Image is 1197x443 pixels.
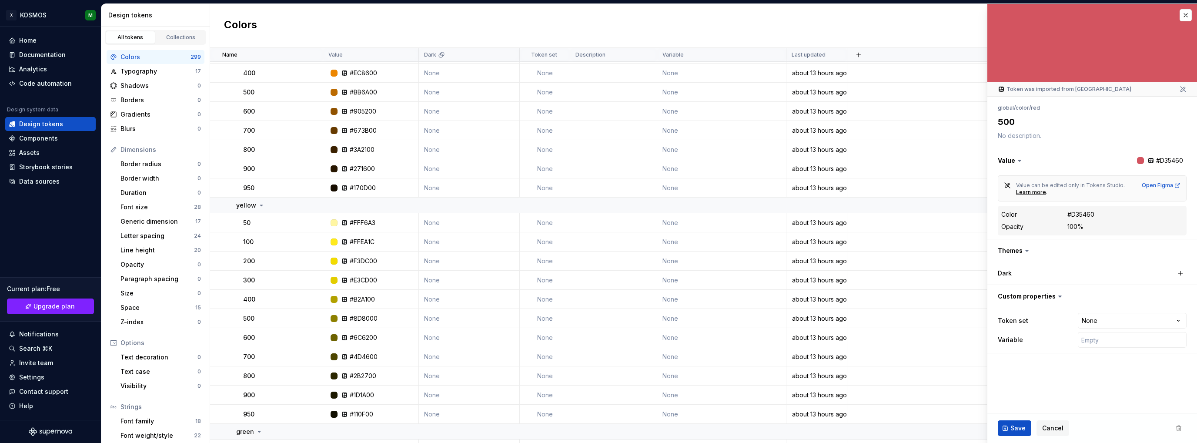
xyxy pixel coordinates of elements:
[194,232,201,239] div: 24
[5,342,96,356] button: Search ⌘K
[787,314,846,323] div: about 13 hours ago
[117,350,204,364] a: Text decoration0
[19,387,68,396] div: Contact support
[117,157,204,171] a: Border radius0
[197,368,201,375] div: 0
[419,290,520,309] td: None
[120,160,197,168] div: Border radius
[7,299,94,314] a: Upgrade plan
[197,175,201,182] div: 0
[1016,104,1029,111] li: color
[120,145,201,154] div: Dimensions
[5,146,96,160] a: Assets
[419,159,520,178] td: None
[419,271,520,290] td: None
[1078,332,1187,348] input: Empty
[787,372,846,380] div: about 13 hours ago
[243,410,254,419] p: 950
[520,366,570,386] td: None
[29,427,72,436] svg: Supernova Logo
[657,83,786,102] td: None
[787,276,846,285] div: about 13 hours ago
[520,405,570,424] td: None
[117,272,204,286] a: Paragraph spacing0
[996,114,1185,130] textarea: 500
[787,107,846,116] div: about 13 hours ago
[109,34,152,41] div: All tokens
[787,333,846,342] div: about 13 hours ago
[117,200,204,214] a: Font size28
[419,347,520,366] td: None
[350,257,377,265] div: #F3DC00
[350,314,378,323] div: #8D8000
[19,163,73,171] div: Storybook stories
[195,418,201,425] div: 18
[787,69,846,77] div: about 13 hours ago
[224,18,257,34] h2: Colors
[520,64,570,83] td: None
[5,34,96,47] a: Home
[107,93,204,107] a: Borders0
[19,344,52,353] div: Search ⌘K
[197,125,201,132] div: 0
[520,386,570,405] td: None
[350,184,376,192] div: #170D00
[787,88,846,97] div: about 13 hours ago
[120,303,195,312] div: Space
[419,328,520,347] td: None
[998,336,1023,344] label: Variable
[1010,424,1026,433] span: Save
[107,79,204,93] a: Shadows0
[1001,222,1023,231] div: Opacity
[120,110,197,119] div: Gradients
[243,391,255,399] p: 900
[19,120,63,128] div: Design tokens
[117,186,204,200] a: Duration0
[5,175,96,188] a: Data sources
[120,339,201,347] div: Options
[1014,104,1016,111] li: /
[350,145,374,154] div: #3A2100
[195,218,201,225] div: 17
[657,140,786,159] td: None
[243,184,254,192] p: 950
[117,379,204,393] a: Visibility0
[243,314,254,323] p: 500
[120,53,191,61] div: Colors
[7,285,94,293] div: Current plan : Free
[520,83,570,102] td: None
[5,327,96,341] button: Notifications
[243,295,255,304] p: 400
[350,238,374,246] div: #FFEA1C
[5,117,96,131] a: Design tokens
[350,391,374,399] div: #1D1A00
[243,88,254,97] p: 500
[117,315,204,329] a: Z-index0
[657,178,786,198] td: None
[5,385,96,399] button: Contact support
[350,410,373,419] div: #110F00
[120,367,197,376] div: Text case
[520,159,570,178] td: None
[2,6,99,24] button: XKOSMOSM
[159,34,203,41] div: Collections
[998,420,1031,436] button: Save
[998,86,1131,93] div: Token was imported from [GEOGRAPHIC_DATA]
[197,97,201,104] div: 0
[197,82,201,89] div: 0
[243,276,255,285] p: 300
[120,96,197,104] div: Borders
[419,405,520,424] td: None
[520,328,570,347] td: None
[1067,210,1094,219] div: #D35460
[117,414,204,428] a: Font family18
[107,50,204,64] a: Colors299
[350,88,377,97] div: #BB6A00
[5,370,96,384] a: Settings
[243,218,251,227] p: 50
[197,383,201,389] div: 0
[350,107,376,116] div: #905200
[243,333,255,342] p: 600
[328,51,343,58] p: Value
